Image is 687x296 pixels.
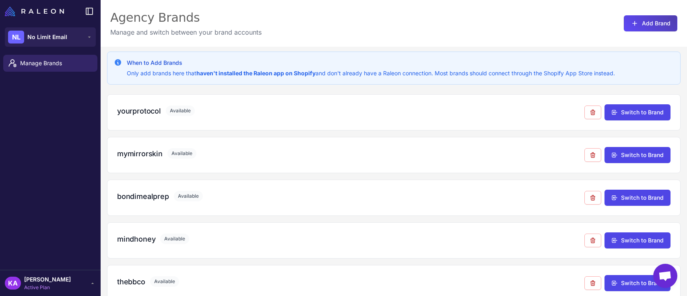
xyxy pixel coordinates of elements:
[604,147,670,163] button: Switch to Brand
[624,15,677,31] button: Add Brand
[127,58,615,67] h3: When to Add Brands
[604,104,670,120] button: Switch to Brand
[117,106,161,116] h3: yourprotocol
[117,234,155,244] h3: mindhoney
[110,10,262,26] div: Agency Brands
[24,275,71,284] span: [PERSON_NAME]
[5,277,21,290] div: KA
[584,234,601,247] button: Remove from agency
[8,31,24,43] div: NL
[5,27,96,47] button: NLNo Limit Email
[653,264,677,288] a: Open chat
[20,59,91,68] span: Manage Brands
[5,6,64,16] img: Raleon Logo
[604,275,670,291] button: Switch to Brand
[167,148,196,159] span: Available
[117,191,169,202] h3: bondimealprep
[127,69,615,78] p: Only add brands here that and don't already have a Raleon connection. Most brands should connect ...
[5,6,67,16] a: Raleon Logo
[584,191,601,205] button: Remove from agency
[24,284,71,291] span: Active Plan
[117,276,145,287] h3: thebbco
[604,190,670,206] button: Switch to Brand
[27,33,67,41] span: No Limit Email
[160,234,189,244] span: Available
[150,276,179,287] span: Available
[604,232,670,248] button: Switch to Brand
[174,191,203,201] span: Available
[584,148,601,162] button: Remove from agency
[117,148,163,159] h3: mymirrorskin
[196,70,316,77] strong: haven't installed the Raleon app on Shopify
[584,276,601,290] button: Remove from agency
[3,55,97,72] a: Manage Brands
[110,27,262,37] p: Manage and switch between your brand accounts
[166,106,195,116] span: Available
[584,106,601,119] button: Remove from agency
